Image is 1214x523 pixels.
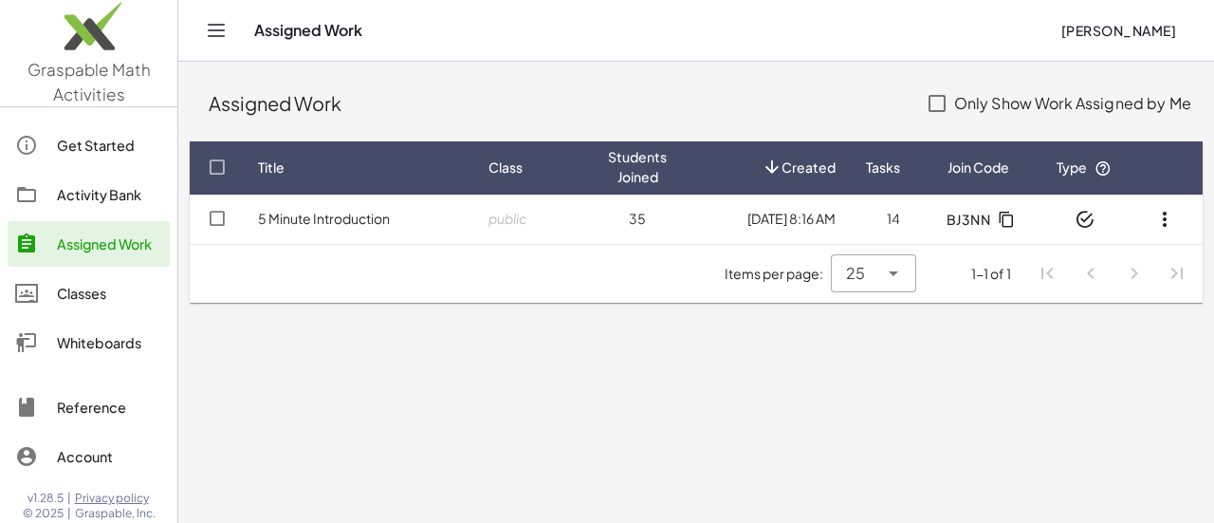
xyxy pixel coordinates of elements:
[608,147,667,187] span: Students Joined
[57,282,162,305] div: Classes
[8,221,170,267] a: Assigned Work
[28,491,64,506] span: v1.28.5
[57,233,162,255] div: Assigned Work
[75,506,156,521] span: Graspable, Inc.
[57,183,162,206] div: Activity Bank
[8,384,170,430] a: Reference
[946,211,990,228] span: BJ3NN
[725,264,831,284] span: Items per page:
[1060,22,1176,39] span: [PERSON_NAME]
[258,210,390,227] a: 5 Minute Introduction
[258,158,285,177] span: Title
[846,262,865,285] span: 25
[8,434,170,479] a: Account
[1057,159,1112,176] span: Type
[209,90,909,117] div: Assigned Work
[8,172,170,217] a: Activity Bank
[1026,252,1199,296] nav: Pagination Navigation
[866,158,900,177] span: Tasks
[1045,13,1191,47] button: [PERSON_NAME]
[8,320,170,365] a: Whiteboards
[947,158,1009,177] span: Join Code
[8,122,170,168] a: Get Started
[782,158,836,177] span: Created
[682,195,851,244] td: [DATE] 8:16 AM
[57,396,162,419] div: Reference
[971,264,1011,284] div: 1-1 of 1
[954,81,1191,126] label: Only Show Work Assigned by Me
[67,506,71,521] span: |
[8,271,170,316] a: Classes
[488,158,523,177] span: Class
[488,210,527,227] span: public
[67,491,71,506] span: |
[930,202,1026,236] button: BJ3NN
[201,15,231,46] button: Toggle navigation
[593,195,682,244] td: 35
[851,195,915,244] td: 14
[23,506,64,521] span: © 2025
[57,331,162,354] div: Whiteboards
[28,59,151,104] span: Graspable Math Activities
[57,445,162,468] div: Account
[75,491,156,506] a: Privacy policy
[57,134,162,157] div: Get Started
